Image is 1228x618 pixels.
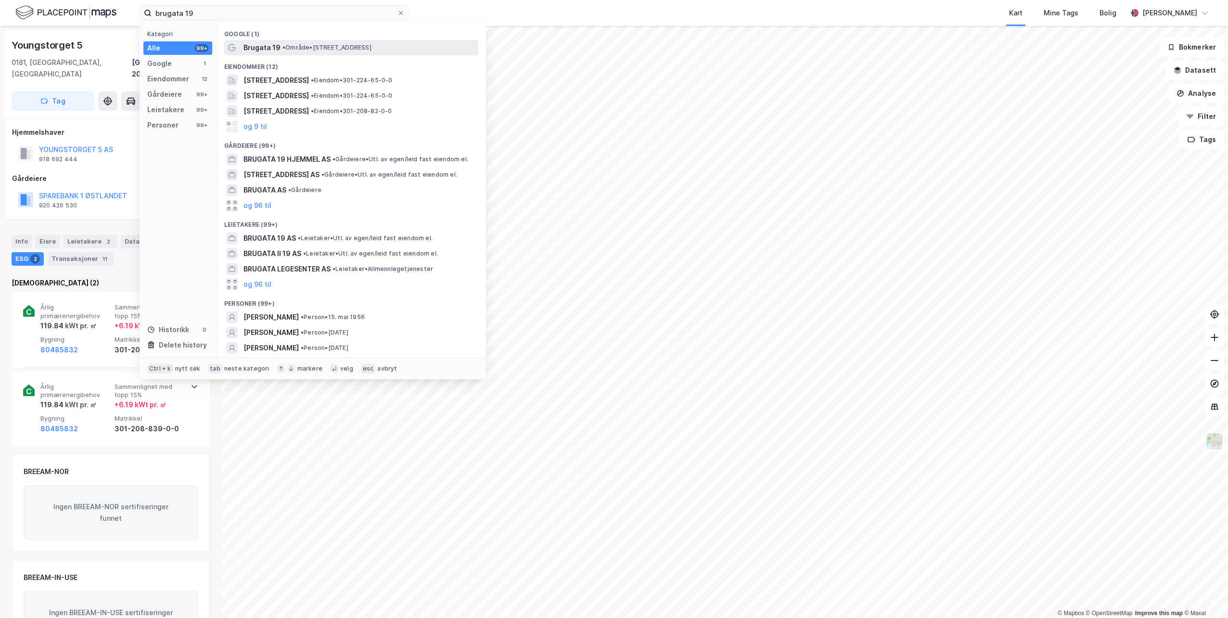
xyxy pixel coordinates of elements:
span: • [301,344,304,351]
span: Brugata 19 [243,42,281,53]
span: Leietaker • Utl. av egen/leid fast eiendom el. [298,234,433,242]
div: Alle [147,42,160,54]
div: esc [361,364,376,373]
button: Filter [1178,107,1224,126]
div: Datasett [121,235,168,248]
div: 918 692 444 [39,155,77,163]
div: 1 [201,60,208,67]
button: og 96 til [243,200,271,211]
div: Google (1) [217,23,486,40]
button: Analyse [1168,84,1224,103]
span: • [311,77,314,84]
span: • [333,155,335,163]
div: [GEOGRAPHIC_DATA], 208/839 [132,57,210,80]
div: Gårdeiere [12,173,209,184]
div: 301-208-839-0-0 [115,423,185,435]
div: 12 [201,75,208,83]
div: Ingen BREEAM-NOR sertifiseringer funnet [24,485,198,540]
div: velg [340,365,353,373]
button: og 9 til [243,121,267,132]
div: neste kategori [224,365,269,373]
div: Youngstorget 5 [12,38,85,53]
div: 2 [103,237,113,246]
div: Kontrollprogram for chat [1180,572,1228,618]
div: 301-208-839-0-0 [115,344,185,356]
button: Bokmerker [1159,38,1224,57]
span: Årlig primærenergibehov [40,303,111,320]
span: BRUGATA AS [243,184,286,196]
div: Transaksjoner [48,252,114,266]
div: 99+ [195,44,208,52]
span: Person • [DATE] [301,344,348,352]
span: Eiendom • 301-224-65-0-0 [311,77,393,84]
div: + 6.19 kWt pr. ㎡ [115,399,166,411]
span: Bygning [40,414,111,423]
button: Tag [12,91,94,111]
span: [STREET_ADDRESS] [243,75,309,86]
span: Eiendom • 301-208-82-0-0 [311,107,392,115]
span: • [282,44,285,51]
span: Person • 15. mai 1956 [301,313,365,321]
iframe: Chat Widget [1180,572,1228,618]
div: Google [147,58,172,69]
div: kWt pr. ㎡ [64,320,97,332]
div: Personer (99+) [217,292,486,309]
span: [STREET_ADDRESS] [243,90,309,102]
span: BRUGATA 19 HJEMMEL AS [243,154,331,165]
div: 11 [100,254,110,264]
a: Improve this map [1135,610,1183,617]
span: Matrikkel [115,414,185,423]
a: Mapbox [1058,610,1084,617]
span: BRUGATA 19 AS [243,232,296,244]
span: [PERSON_NAME] [243,311,299,323]
div: Eiendommer [147,73,189,85]
span: Årlig primærenergibehov [40,383,111,399]
div: Info [12,235,32,248]
span: BRUGATA LEGESENTER AS [243,263,331,275]
div: Gårdeiere (99+) [217,134,486,152]
span: Sammenlignet med topp 15% [115,303,185,320]
div: Leietakere [64,235,117,248]
div: Kart [1009,7,1023,19]
div: Leietakere (99+) [217,213,486,231]
div: Delete history [159,339,207,351]
span: Område • [STREET_ADDRESS] [282,44,371,51]
span: • [301,313,304,321]
div: 99+ [195,90,208,98]
button: og 96 til [243,279,271,290]
div: 0181, [GEOGRAPHIC_DATA], [GEOGRAPHIC_DATA] [12,57,132,80]
div: + 6.19 kWt pr. ㎡ [115,320,166,332]
div: 119.84 [40,320,97,332]
button: 80485832 [40,344,78,356]
span: Gårdeiere • Utl. av egen/leid fast eiendom el. [333,155,468,163]
button: Datasett [1165,61,1224,80]
div: ESG [12,252,44,266]
div: 2 [30,254,40,264]
div: [DEMOGRAPHIC_DATA] (2) [12,277,210,289]
span: • [311,92,314,99]
div: Mine Tags [1044,7,1078,19]
div: tab [208,364,222,373]
span: Leietaker • Allmennlegetjenester [333,265,433,273]
span: [PERSON_NAME] [243,327,299,338]
div: nytt søk [175,365,201,373]
span: • [298,234,301,242]
div: 920 426 530 [39,202,77,209]
div: Personer [147,119,179,131]
span: Sammenlignet med topp 15% [115,383,185,399]
div: 99+ [195,106,208,114]
span: Person • [DATE] [301,329,348,336]
div: 0 [201,326,208,334]
div: Ctrl + k [147,364,173,373]
div: avbryt [377,365,397,373]
span: [STREET_ADDRESS] AS [243,169,320,180]
span: • [288,186,291,193]
div: Bolig [1100,7,1116,19]
span: Gårdeiere • Utl. av egen/leid fast eiendom el. [321,171,457,179]
span: • [321,171,324,178]
div: Hjemmelshaver [12,127,209,138]
button: 80485832 [40,423,78,435]
span: • [311,107,314,115]
div: Historikk [147,324,189,335]
div: markere [297,365,322,373]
